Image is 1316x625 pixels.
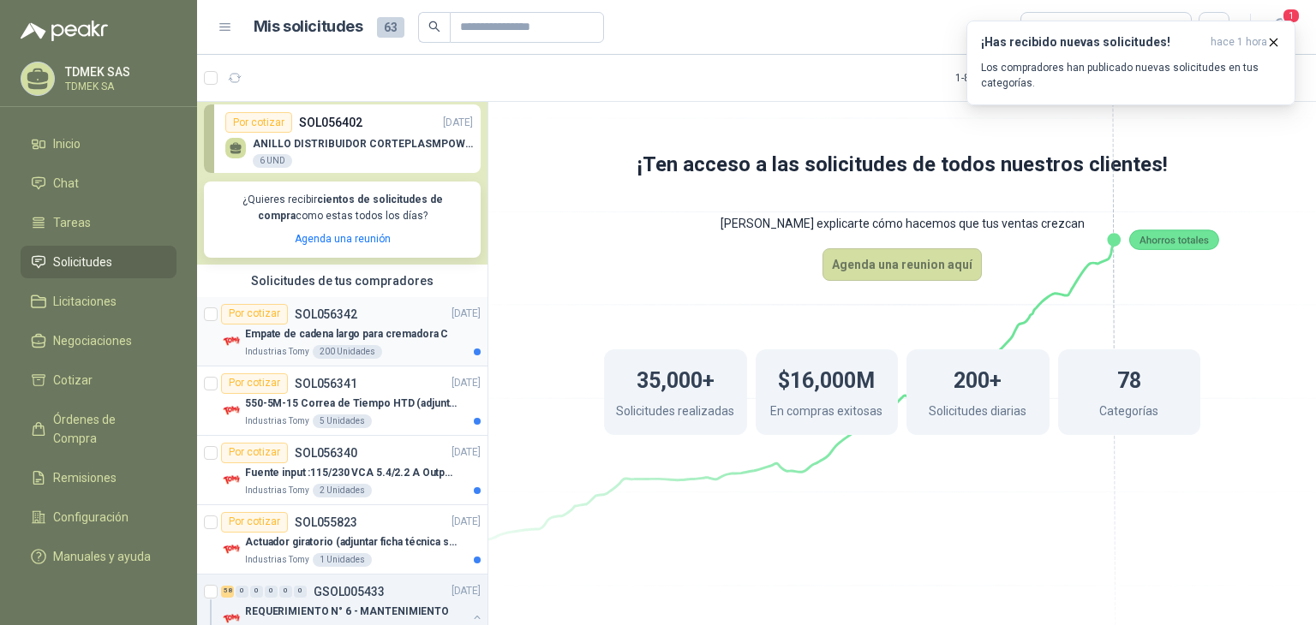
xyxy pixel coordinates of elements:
[299,113,362,132] p: SOL056402
[53,174,79,193] span: Chat
[221,443,288,463] div: Por cotizar
[53,508,129,527] span: Configuración
[279,586,292,598] div: 0
[21,403,176,455] a: Órdenes de Compra
[1099,402,1158,425] p: Categorías
[204,104,481,173] a: Por cotizarSOL056402[DATE] ANILLO DISTRIBUIDOR CORTEPLASMPOWERMX1256 UND
[21,167,176,199] a: Chat
[314,586,385,598] p: GSOL005433
[245,534,458,551] p: Actuador giratorio (adjuntar ficha técnica si es diferente a festo)
[53,134,81,153] span: Inicio
[53,468,117,487] span: Remisiones
[21,324,176,357] a: Negociaciones
[221,512,288,533] div: Por cotizar
[981,60,1281,91] p: Los compradores han publicado nuevas solicitudes en tus categorías.
[966,21,1295,105] button: ¡Has recibido nuevas solicitudes!hace 1 hora Los compradores han publicado nuevas solicitudes en ...
[443,115,473,131] p: [DATE]
[254,15,363,39] h1: Mis solicitudes
[452,514,481,530] p: [DATE]
[245,345,309,359] p: Industrias Tomy
[313,345,382,359] div: 200 Unidades
[53,213,91,232] span: Tareas
[452,306,481,322] p: [DATE]
[53,253,112,271] span: Solicitudes
[53,410,160,448] span: Órdenes de Compra
[1032,18,1068,37] div: Todas
[313,553,372,567] div: 1 Unidades
[1211,35,1267,50] span: hace 1 hora
[65,81,172,92] p: TDMEK SA
[53,547,151,566] span: Manuales y ayuda
[225,112,292,133] div: Por cotizar
[313,414,372,428] div: 5 Unidades
[21,540,176,573] a: Manuales y ayuda
[295,378,357,390] p: SOL056341
[245,396,458,412] p: 550-5M-15 Correa de Tiempo HTD (adjuntar ficha y /o imagenes)
[295,308,357,320] p: SOL056342
[1117,360,1141,397] h1: 78
[295,447,357,459] p: SOL056340
[770,402,882,425] p: En compras exitosas
[236,586,248,598] div: 0
[21,285,176,318] a: Licitaciones
[253,154,292,168] div: 6 UND
[452,444,481,461] p: [DATE]
[616,402,734,425] p: Solicitudes realizadas
[197,366,488,436] a: Por cotizarSOL056341[DATE] Company Logo550-5M-15 Correa de Tiempo HTD (adjuntar ficha y /o imagen...
[221,586,234,598] div: 58
[294,586,307,598] div: 0
[221,373,288,394] div: Por cotizar
[214,192,470,224] p: ¿Quieres recibir como estas todos los días?
[197,436,488,505] a: Por cotizarSOL056340[DATE] Company LogoFuente input :115/230 VCA 5.4/2.2 A Output: 24 VDC 10 A 47...
[221,470,242,491] img: Company Logo
[21,501,176,533] a: Configuración
[197,505,488,574] a: Por cotizarSOL055823[DATE] Company LogoActuador giratorio (adjuntar ficha técnica si es diferente...
[637,360,715,397] h1: 35,000+
[53,292,117,311] span: Licitaciones
[258,193,443,222] b: cientos de solicitudes de compra
[221,401,242,421] img: Company Logo
[221,304,288,324] div: Por cotizar
[245,465,458,481] p: Fuente input :115/230 VCA 5.4/2.2 A Output: 24 VDC 10 A 47-63 Hz
[245,604,449,620] p: REQUERIMIENTO N° 6 - MANTENIMIENTO
[21,364,176,396] a: Cotizar
[21,461,176,494] a: Remisiones
[981,35,1204,50] h3: ¡Has recibido nuevas solicitudes!
[21,21,108,41] img: Logo peakr
[221,539,242,560] img: Company Logo
[245,326,448,342] p: Empate de cadena largo para cremadora C
[21,246,176,278] a: Solicitudes
[265,586,278,598] div: 0
[1282,8,1301,24] span: 1
[929,402,1026,425] p: Solicitudes diarias
[221,331,242,352] img: Company Logo
[313,484,372,497] div: 2 Unidades
[452,375,481,391] p: [DATE]
[295,516,357,528] p: SOL055823
[778,360,875,397] h1: $16,000M
[452,583,481,599] p: [DATE]
[245,553,309,567] p: Industrias Tomy
[822,248,982,281] button: Agenda una reunion aquí
[954,360,1002,397] h1: 200+
[53,331,132,350] span: Negociaciones
[245,484,309,497] p: Industrias Tomy
[377,17,404,38] span: 63
[1265,12,1295,43] button: 1
[295,233,391,245] a: Agenda una reunión
[428,21,440,33] span: search
[253,138,473,150] p: ANILLO DISTRIBUIDOR CORTEPLASMPOWERMX125
[21,206,176,239] a: Tareas
[197,297,488,366] a: Por cotizarSOL056342[DATE] Company LogoEmpate de cadena largo para cremadora CIndustrias Tomy200 ...
[53,371,93,390] span: Cotizar
[197,265,488,297] div: Solicitudes de tus compradores
[245,414,309,428] p: Industrias Tomy
[65,66,172,78] p: TDMEK SAS
[955,64,1043,92] div: 1 - 8 de 8
[250,586,263,598] div: 0
[21,128,176,160] a: Inicio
